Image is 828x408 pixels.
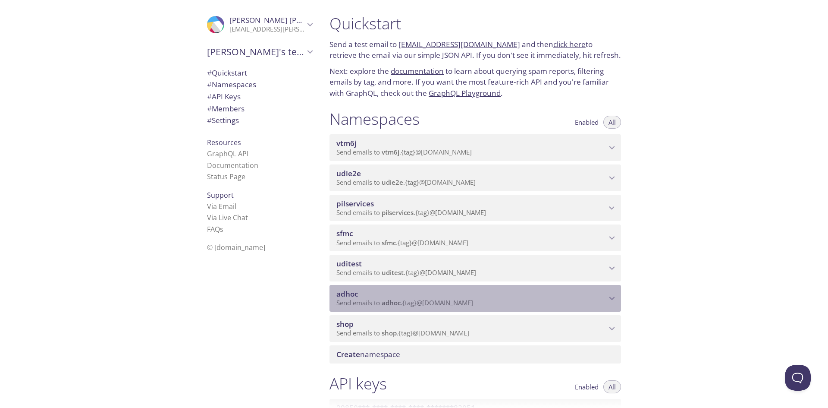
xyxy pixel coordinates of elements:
[200,67,319,79] div: Quickstart
[207,149,248,158] a: GraphQL API
[207,161,258,170] a: Documentation
[603,116,621,129] button: All
[200,114,319,127] div: Team Settings
[382,268,404,277] span: uditest
[336,199,374,209] span: pilservices
[336,349,400,359] span: namespace
[207,68,247,78] span: Quickstart
[329,39,621,61] p: Send a test email to and then to retrieve the email via our simple JSON API. If you don't see it ...
[200,41,319,63] div: Jorgen's team
[382,178,403,187] span: udie2e
[382,329,397,337] span: shop
[329,66,621,99] p: Next: explore the to learn about querying spam reports, filtering emails by tag, and more. If you...
[336,208,486,217] span: Send emails to . {tag} @[DOMAIN_NAME]
[329,225,621,251] div: sfmc namespace
[207,243,265,252] span: © [DOMAIN_NAME]
[336,228,353,238] span: sfmc
[207,46,304,58] span: [PERSON_NAME]'s team
[336,298,473,307] span: Send emails to . {tag} @[DOMAIN_NAME]
[329,195,621,221] div: pilservices namespace
[336,259,362,269] span: uditest
[207,68,212,78] span: #
[207,213,248,222] a: Via Live Chat
[229,25,304,34] p: [EMAIL_ADDRESS][PERSON_NAME][DOMAIN_NAME]
[785,365,811,391] iframe: Help Scout Beacon - Open
[336,289,358,299] span: adhoc
[336,268,476,277] span: Send emails to . {tag} @[DOMAIN_NAME]
[200,10,319,39] div: Martijn van Poppel
[329,374,387,393] h1: API keys
[382,148,399,156] span: vtm6j
[329,345,621,364] div: Create namespace
[207,172,245,181] a: Status Page
[329,164,621,191] div: udie2e namespace
[200,91,319,103] div: API Keys
[207,92,241,101] span: API Keys
[570,116,604,129] button: Enabled
[329,109,420,129] h1: Namespaces
[336,349,360,359] span: Create
[207,138,241,147] span: Resources
[207,92,212,101] span: #
[200,103,319,115] div: Members
[603,380,621,393] button: All
[336,168,361,178] span: udie2e
[200,79,319,91] div: Namespaces
[329,134,621,161] div: vtm6j namespace
[220,225,223,234] span: s
[329,255,621,281] div: uditest namespace
[336,138,357,148] span: vtm6j
[336,178,476,187] span: Send emails to . {tag} @[DOMAIN_NAME]
[329,315,621,342] div: shop namespace
[336,238,468,247] span: Send emails to . {tag} @[DOMAIN_NAME]
[382,298,401,307] span: adhoc
[207,79,212,89] span: #
[336,319,354,329] span: shop
[398,39,520,49] a: [EMAIL_ADDRESS][DOMAIN_NAME]
[207,79,256,89] span: Namespaces
[553,39,586,49] a: click here
[391,66,444,76] a: documentation
[207,115,239,125] span: Settings
[329,14,621,33] h1: Quickstart
[336,329,469,337] span: Send emails to . {tag} @[DOMAIN_NAME]
[329,285,621,312] div: adhoc namespace
[207,104,212,114] span: #
[207,115,212,125] span: #
[336,148,472,156] span: Send emails to . {tag} @[DOMAIN_NAME]
[207,225,223,234] a: FAQ
[570,380,604,393] button: Enabled
[382,208,414,217] span: pilservices
[207,190,234,200] span: Support
[207,202,236,211] a: Via Email
[229,15,348,25] span: [PERSON_NAME] [PERSON_NAME]
[382,238,396,247] span: sfmc
[207,104,245,114] span: Members
[429,88,501,98] a: GraphQL Playground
